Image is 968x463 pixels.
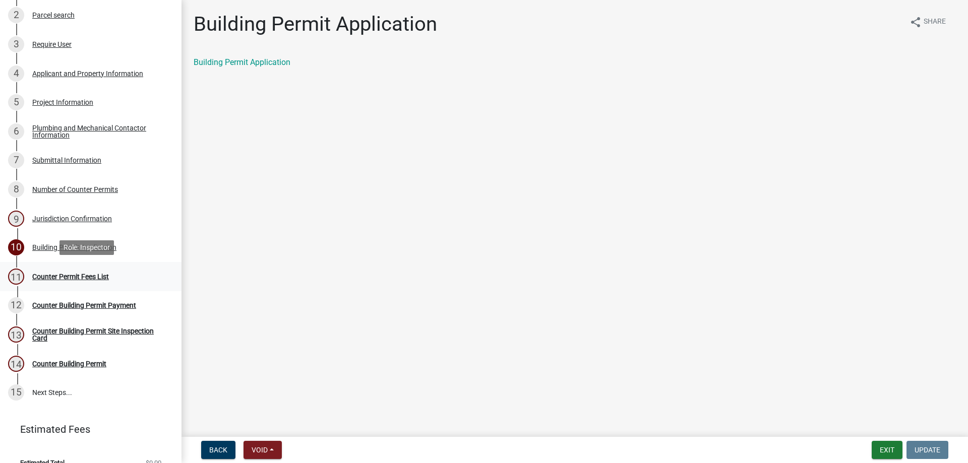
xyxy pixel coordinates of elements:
a: Building Permit Application [194,57,290,67]
div: 7 [8,152,24,168]
div: Require User [32,41,72,48]
span: Void [252,446,268,454]
button: Exit [872,441,902,459]
div: Counter Building Permit Payment [32,302,136,309]
button: Back [201,441,235,459]
button: Void [244,441,282,459]
div: Building Permit Application [32,244,116,251]
div: Counter Building Permit [32,360,106,367]
div: 11 [8,269,24,285]
div: 9 [8,211,24,227]
div: 8 [8,181,24,197]
div: Counter Building Permit Site Inspection Card [32,327,165,342]
i: share [910,16,922,28]
span: Update [915,446,940,454]
div: Submittal Information [32,157,101,164]
button: Update [906,441,948,459]
div: 10 [8,239,24,255]
div: Project Information [32,99,93,106]
div: 15 [8,384,24,401]
div: 2 [8,7,24,23]
div: Plumbing and Mechanical Contactor Information [32,124,165,139]
h1: Building Permit Application [194,12,437,36]
div: 3 [8,36,24,52]
div: Role: Inspector [59,240,114,255]
a: Estimated Fees [8,419,165,439]
div: 12 [8,297,24,313]
div: 5 [8,94,24,110]
div: Counter Permit Fees List [32,273,109,280]
div: Jurisdiction Confirmation [32,215,112,222]
button: shareShare [901,12,954,32]
span: Share [924,16,946,28]
div: 14 [8,356,24,372]
div: Parcel search [32,12,75,19]
div: 4 [8,65,24,82]
div: Applicant and Property Information [32,70,143,77]
div: 13 [8,326,24,343]
div: Number of Counter Permits [32,186,118,193]
span: Back [209,446,227,454]
div: 6 [8,123,24,140]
